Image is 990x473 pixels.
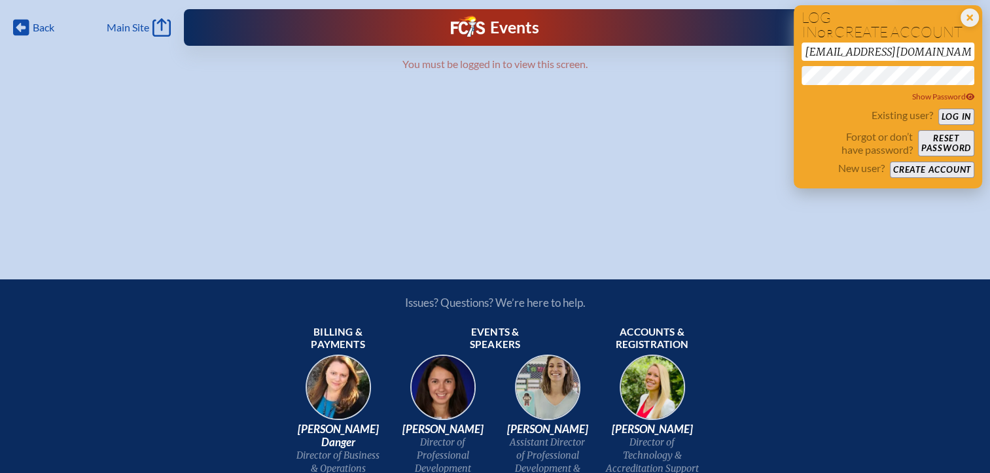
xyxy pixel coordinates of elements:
[605,423,699,436] span: [PERSON_NAME]
[265,296,726,309] p: Issues? Questions? We’re here to help.
[451,16,485,37] img: Florida Council of Independent Schools
[291,326,385,352] span: Billing & payments
[912,92,975,101] span: Show Password
[296,351,380,434] img: 9c64f3fb-7776-47f4-83d7-46a341952595
[938,109,974,125] button: Log in
[802,130,913,156] p: Forgot or don’t have password?
[107,21,149,34] span: Main Site
[150,58,841,71] p: You must be logged in to view this screen.
[506,351,590,434] img: 545ba9c4-c691-43d5-86fb-b0a622cbeb82
[501,423,595,436] span: [PERSON_NAME]
[802,43,974,61] input: Email
[838,162,885,175] p: New user?
[361,16,629,39] div: FCIS Events — Future ready
[605,326,699,352] span: Accounts & registration
[396,423,490,436] span: [PERSON_NAME]
[918,130,974,156] button: Resetpassword
[107,18,171,37] a: Main Site
[890,162,974,178] button: Create account
[451,16,539,39] a: FCIS LogoEvents
[291,423,385,449] span: [PERSON_NAME] Danger
[817,27,834,40] span: or
[33,21,54,34] span: Back
[802,10,974,40] h1: Log in create account
[401,351,485,434] img: 94e3d245-ca72-49ea-9844-ae84f6d33c0f
[490,20,539,36] h1: Events
[610,351,694,434] img: b1ee34a6-5a78-4519-85b2-7190c4823173
[872,109,933,122] p: Existing user?
[448,326,542,352] span: Events & speakers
